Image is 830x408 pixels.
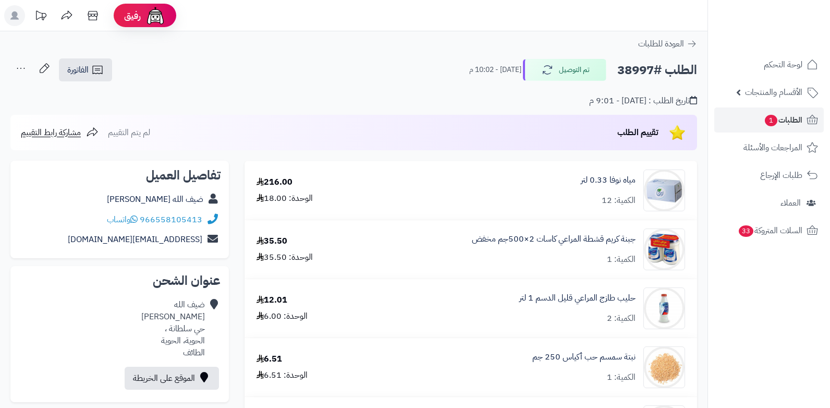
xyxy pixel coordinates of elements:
[780,196,801,210] span: العملاء
[589,95,697,107] div: تاريخ الطلب : [DATE] - 9:01 م
[257,176,292,188] div: 216.00
[638,38,684,50] span: العودة للطلبات
[19,274,221,287] h2: عنوان الشحن
[764,113,802,127] span: الطلبات
[764,57,802,72] span: لوحة التحكم
[532,351,636,363] a: نبتة سمسم حب أكياس 250 جم
[638,38,697,50] a: العودة للطلبات
[257,235,287,247] div: 35.50
[607,371,636,383] div: الكمية: 1
[19,169,221,182] h2: تفاصيل العميل
[59,58,112,81] a: الفاتورة
[257,294,287,306] div: 12.01
[519,292,636,304] a: حليب طازج المراعي قليل الدسم 1 لتر
[523,59,606,81] button: تم التوصيل
[743,140,802,155] span: المراجعات والأسئلة
[738,223,802,238] span: السلات المتروكة
[107,193,203,206] a: ضيف الله [PERSON_NAME]
[108,126,150,139] span: لم يتم التقييم
[745,85,802,100] span: الأقسام والمنتجات
[472,233,636,245] a: جبنة كريم قشطة المراعي كاسات 2×500جم مخفض
[107,213,138,226] a: واتساب
[644,170,685,211] img: 81211a712c619bdf75446576019b57303d5-90x90.jpg
[759,29,820,51] img: logo-2.png
[765,115,777,126] span: 1
[607,254,636,266] div: الكمية: 1
[714,135,824,160] a: المراجعات والأسئلة
[581,174,636,186] a: مياه نوفا 0.33 لتر
[644,229,685,270] img: 39322acdbbe9027e0c2bc87974e0b79b0a84-90x90.jpg
[714,52,824,77] a: لوحة التحكم
[21,126,99,139] a: مشاركة رابط التقييم
[145,5,166,26] img: ai-face.png
[714,107,824,133] a: الطلبات1
[617,126,658,139] span: تقييم الطلب
[714,190,824,215] a: العملاء
[644,346,685,388] img: 1676529705-ALhWkrZMu3ic25ZocaGky35v388k9MkF0ZDmQMl6-90x90.jpg
[714,218,824,243] a: السلات المتروكة33
[124,9,141,22] span: رفيق
[257,251,313,263] div: الوحدة: 35.50
[607,313,636,325] div: الكمية: 2
[739,225,753,237] span: 33
[257,369,308,381] div: الوحدة: 6.51
[617,59,697,81] h2: الطلب #38997
[257,310,308,322] div: الوحدة: 6.00
[68,233,202,246] a: [EMAIL_ADDRESS][DOMAIN_NAME]
[141,299,205,358] div: ضيف الله [PERSON_NAME] حي سلطانة ، الحوية، الحوية الطائف
[760,168,802,183] span: طلبات الإرجاع
[644,287,685,329] img: 9055d36dbd57e197b275ca3ac8df9ece336-90x90.jpg
[125,367,219,390] a: الموقع على الخريطة
[67,64,89,76] span: الفاتورة
[21,126,81,139] span: مشاركة رابط التقييم
[257,193,313,205] div: الوحدة: 18.00
[602,195,636,207] div: الكمية: 12
[257,353,282,365] div: 6.51
[28,5,54,29] a: تحديثات المنصة
[469,65,521,75] small: [DATE] - 10:02 م
[140,213,202,226] a: 966558105413
[714,163,824,188] a: طلبات الإرجاع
